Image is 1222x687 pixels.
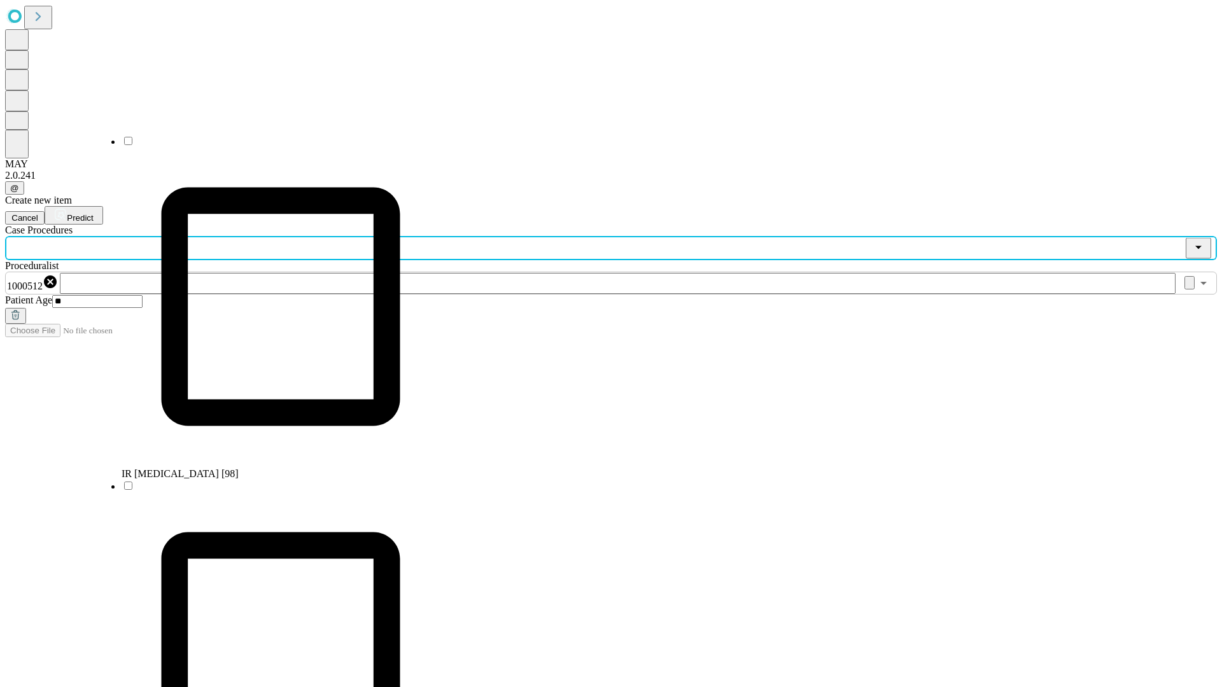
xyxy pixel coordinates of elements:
[5,295,52,305] span: Patient Age
[11,213,38,223] span: Cancel
[5,260,59,271] span: Proceduralist
[5,211,45,225] button: Cancel
[122,468,239,479] span: IR [MEDICAL_DATA] [98]
[5,195,72,205] span: Create new item
[45,206,103,225] button: Predict
[10,183,19,193] span: @
[5,225,73,235] span: Scheduled Procedure
[1184,276,1195,289] button: Clear
[5,181,24,195] button: @
[5,158,1217,170] div: MAY
[7,274,58,292] div: 1000512
[1186,238,1211,259] button: Close
[5,170,1217,181] div: 2.0.241
[7,281,43,291] span: 1000512
[67,213,93,223] span: Predict
[1195,274,1212,292] button: Open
